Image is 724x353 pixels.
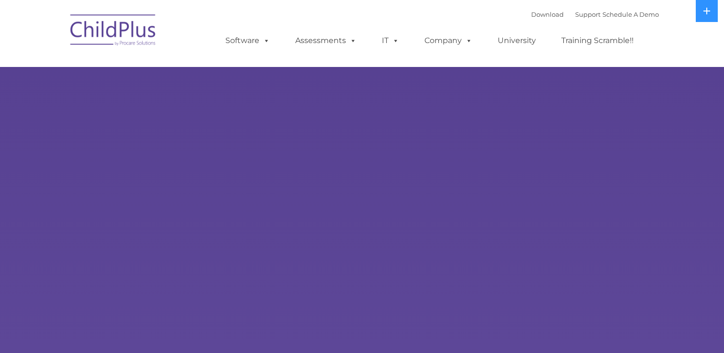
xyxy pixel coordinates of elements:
[415,31,482,50] a: Company
[602,11,659,18] a: Schedule A Demo
[552,31,643,50] a: Training Scramble!!
[531,11,564,18] a: Download
[488,31,546,50] a: University
[286,31,366,50] a: Assessments
[216,31,279,50] a: Software
[531,11,659,18] font: |
[372,31,409,50] a: IT
[66,8,161,55] img: ChildPlus by Procare Solutions
[575,11,601,18] a: Support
